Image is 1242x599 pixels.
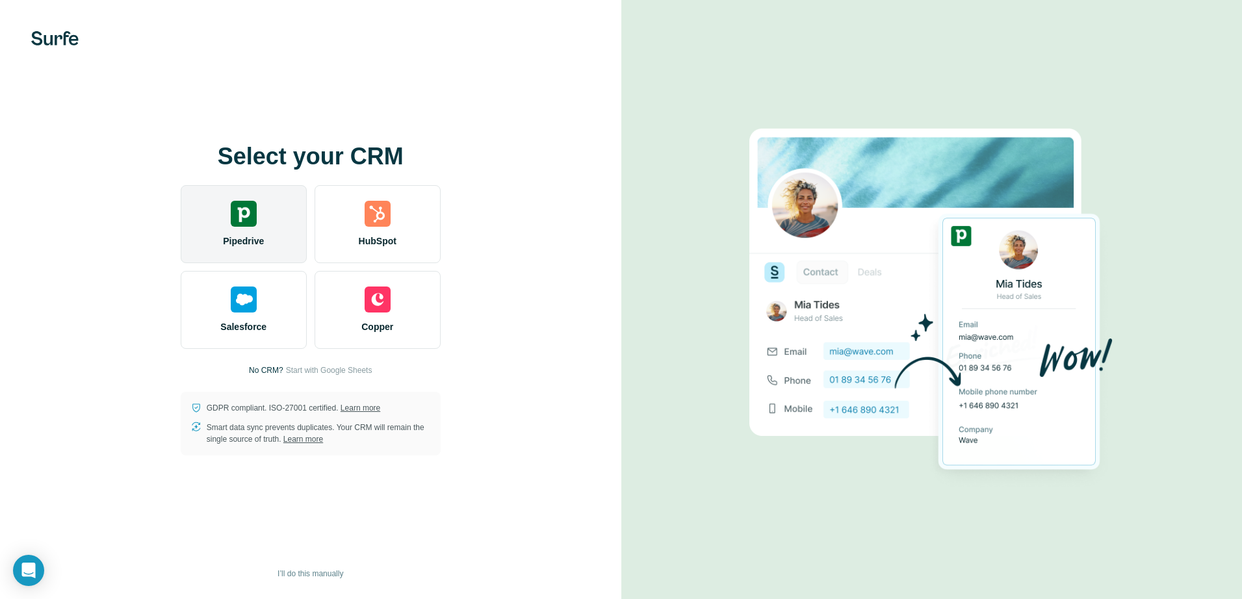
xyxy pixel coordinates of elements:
[181,144,441,170] h1: Select your CRM
[341,403,380,413] a: Learn more
[31,31,79,45] img: Surfe's logo
[220,320,266,333] span: Salesforce
[231,201,257,227] img: pipedrive's logo
[278,568,343,580] span: I’ll do this manually
[207,402,380,414] p: GDPR compliant. ISO-27001 certified.
[249,364,283,376] p: No CRM?
[359,235,396,248] span: HubSpot
[283,435,323,444] a: Learn more
[365,201,391,227] img: hubspot's logo
[365,287,391,312] img: copper's logo
[231,287,257,312] img: salesforce's logo
[361,320,393,333] span: Copper
[223,235,264,248] span: Pipedrive
[749,107,1113,492] img: PIPEDRIVE image
[13,555,44,586] div: Open Intercom Messenger
[268,564,352,583] button: I’ll do this manually
[207,422,430,445] p: Smart data sync prevents duplicates. Your CRM will remain the single source of truth.
[286,364,372,376] button: Start with Google Sheets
